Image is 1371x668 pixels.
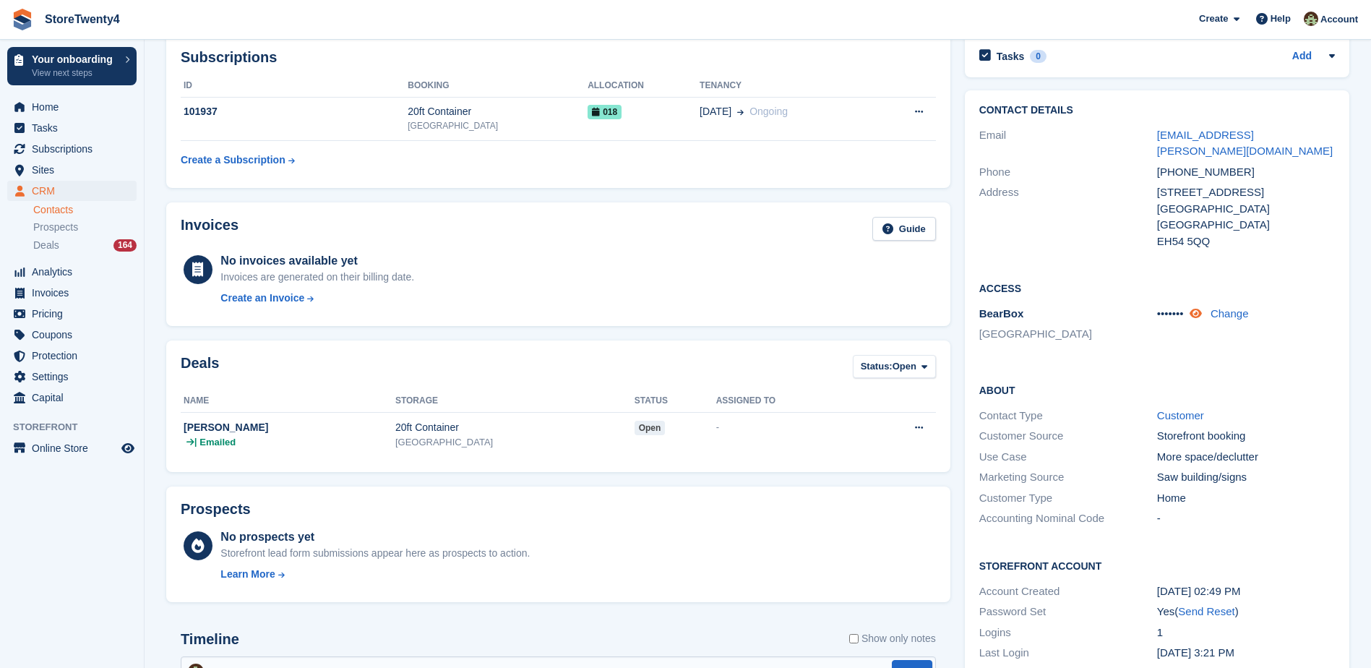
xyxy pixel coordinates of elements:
a: Change [1211,307,1249,320]
th: Booking [408,74,588,98]
th: Assigned to [716,390,862,413]
a: menu [7,160,137,180]
h2: Subscriptions [181,49,936,66]
div: More space/declutter [1157,449,1335,466]
span: Prospects [33,220,78,234]
div: Invoices are generated on their billing date. [220,270,414,285]
a: menu [7,304,137,324]
h2: Storefront Account [979,558,1335,573]
h2: Deals [181,355,219,382]
span: Emailed [199,435,236,450]
div: Learn More [220,567,275,582]
a: Contacts [33,203,137,217]
div: Storefront lead form submissions appear here as prospects to action. [220,546,530,561]
span: Online Store [32,438,119,458]
span: Protection [32,346,119,366]
div: Home [1157,490,1335,507]
th: ID [181,74,408,98]
div: Customer Type [979,490,1157,507]
span: BearBox [979,307,1024,320]
div: - [716,420,862,434]
div: Email [979,127,1157,160]
div: No invoices available yet [220,252,414,270]
a: Create a Subscription [181,147,295,174]
div: 1 [1157,625,1335,641]
div: - [1157,510,1335,527]
span: Sites [32,160,119,180]
span: Help [1271,12,1291,26]
span: CRM [32,181,119,201]
th: Name [181,390,395,413]
span: Analytics [32,262,119,282]
a: menu [7,139,137,159]
a: Your onboarding View next steps [7,47,137,85]
a: menu [7,283,137,303]
a: menu [7,438,137,458]
span: ••••••• [1157,307,1184,320]
span: [DATE] [700,104,731,119]
div: Address [979,184,1157,249]
a: Add [1292,48,1312,65]
button: Status: Open [853,355,936,379]
p: View next steps [32,67,118,80]
li: [GEOGRAPHIC_DATA] [979,326,1157,343]
span: Deals [33,239,59,252]
div: 20ft Container [408,104,588,119]
div: [GEOGRAPHIC_DATA] [408,119,588,132]
th: Allocation [588,74,700,98]
div: Accounting Nominal Code [979,510,1157,527]
div: Password Set [979,604,1157,620]
span: Open [893,359,916,374]
img: Lee Hanlon [1304,12,1318,26]
img: stora-icon-8386f47178a22dfd0bd8f6a31ec36ba5ce8667c1dd55bd0f319d3a0aa187defe.svg [12,9,33,30]
a: menu [7,181,137,201]
div: 101937 [181,104,408,119]
h2: Timeline [181,631,239,648]
th: Tenancy [700,74,875,98]
h2: Tasks [997,50,1025,63]
th: Storage [395,390,635,413]
span: Home [32,97,119,117]
span: Tasks [32,118,119,138]
a: Send Reset [1178,605,1234,617]
div: Create an Invoice [220,291,304,306]
a: menu [7,346,137,366]
a: Guide [872,217,936,241]
a: menu [7,97,137,117]
div: No prospects yet [220,528,530,546]
span: Coupons [32,325,119,345]
a: menu [7,325,137,345]
div: Last Login [979,645,1157,661]
span: 018 [588,105,622,119]
div: [GEOGRAPHIC_DATA] [1157,217,1335,234]
span: Pricing [32,304,119,324]
div: EH54 5QQ [1157,234,1335,250]
div: Logins [979,625,1157,641]
h2: Access [979,281,1335,295]
div: Marketing Source [979,469,1157,486]
span: open [635,421,666,435]
div: [GEOGRAPHIC_DATA] [1157,201,1335,218]
div: [GEOGRAPHIC_DATA] [395,435,635,450]
div: Saw building/signs [1157,469,1335,486]
div: Storefront booking [1157,428,1335,445]
div: [DATE] 02:49 PM [1157,583,1335,600]
input: Show only notes [849,631,859,646]
div: Account Created [979,583,1157,600]
p: Your onboarding [32,54,118,64]
a: menu [7,118,137,138]
label: Show only notes [849,631,936,646]
time: 2025-08-16 14:21:54 UTC [1157,646,1234,659]
span: Create [1199,12,1228,26]
div: Use Case [979,449,1157,466]
span: Settings [32,367,119,387]
a: Preview store [119,440,137,457]
span: Status: [861,359,893,374]
span: ( ) [1174,605,1238,617]
h2: Contact Details [979,105,1335,116]
span: Account [1320,12,1358,27]
span: Ongoing [749,106,788,117]
div: Create a Subscription [181,153,285,168]
span: | [194,435,197,450]
div: Customer Source [979,428,1157,445]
